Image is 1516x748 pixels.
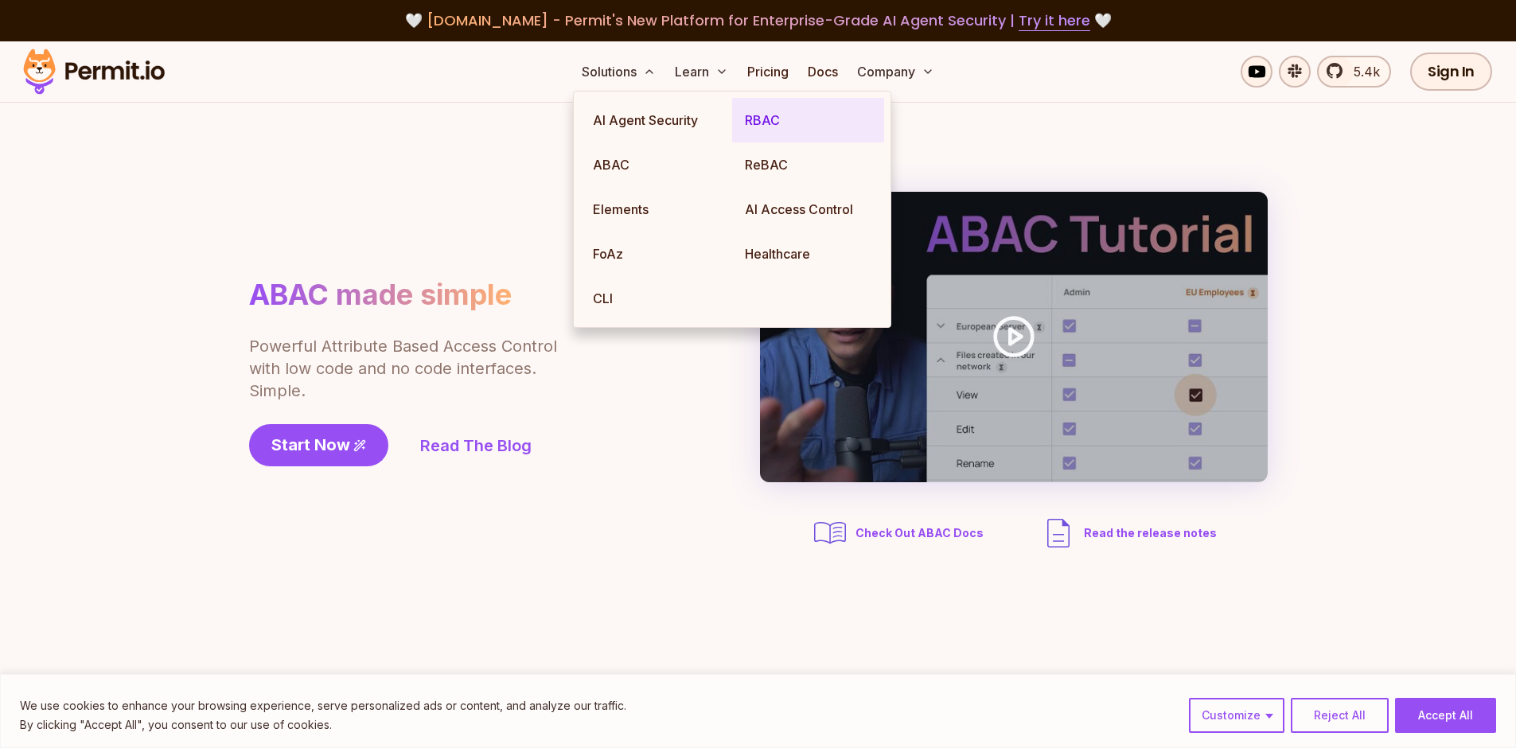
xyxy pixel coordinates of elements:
span: Start Now [271,434,350,456]
p: By clicking "Accept All", you consent to our use of cookies. [20,715,626,734]
button: Learn [668,56,735,88]
a: AI Access Control [732,187,884,232]
span: Read the release notes [1084,525,1217,541]
span: 5.4k [1344,62,1380,81]
button: Solutions [575,56,662,88]
h1: ABAC made simple [249,277,512,313]
a: FoAz [580,232,732,276]
span: Check Out ABAC Docs [855,525,984,541]
a: ReBAC [732,142,884,187]
p: Powerful Attribute Based Access Control with low code and no code interfaces. Simple. [249,335,559,402]
button: Reject All [1291,698,1389,733]
a: ABAC [580,142,732,187]
a: Docs [801,56,844,88]
a: Elements [580,187,732,232]
a: Start Now [249,424,388,466]
a: Pricing [741,56,795,88]
button: Customize [1189,698,1284,733]
img: description [1039,514,1078,552]
img: Permit logo [16,45,172,99]
img: abac docs [811,514,849,552]
a: Read The Blog [420,434,532,457]
a: 5.4k [1317,56,1391,88]
button: Company [851,56,941,88]
a: Sign In [1410,53,1492,91]
span: [DOMAIN_NAME] - Permit's New Platform for Enterprise-Grade AI Agent Security | [427,10,1090,30]
a: Read the release notes [1039,514,1217,552]
a: Healthcare [732,232,884,276]
a: AI Agent Security [580,98,732,142]
a: RBAC [732,98,884,142]
a: CLI [580,276,732,321]
a: Check Out ABAC Docs [811,514,988,552]
a: Try it here [1019,10,1090,31]
p: We use cookies to enhance your browsing experience, serve personalized ads or content, and analyz... [20,696,626,715]
div: 🤍 🤍 [38,10,1478,32]
button: Accept All [1395,698,1496,733]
